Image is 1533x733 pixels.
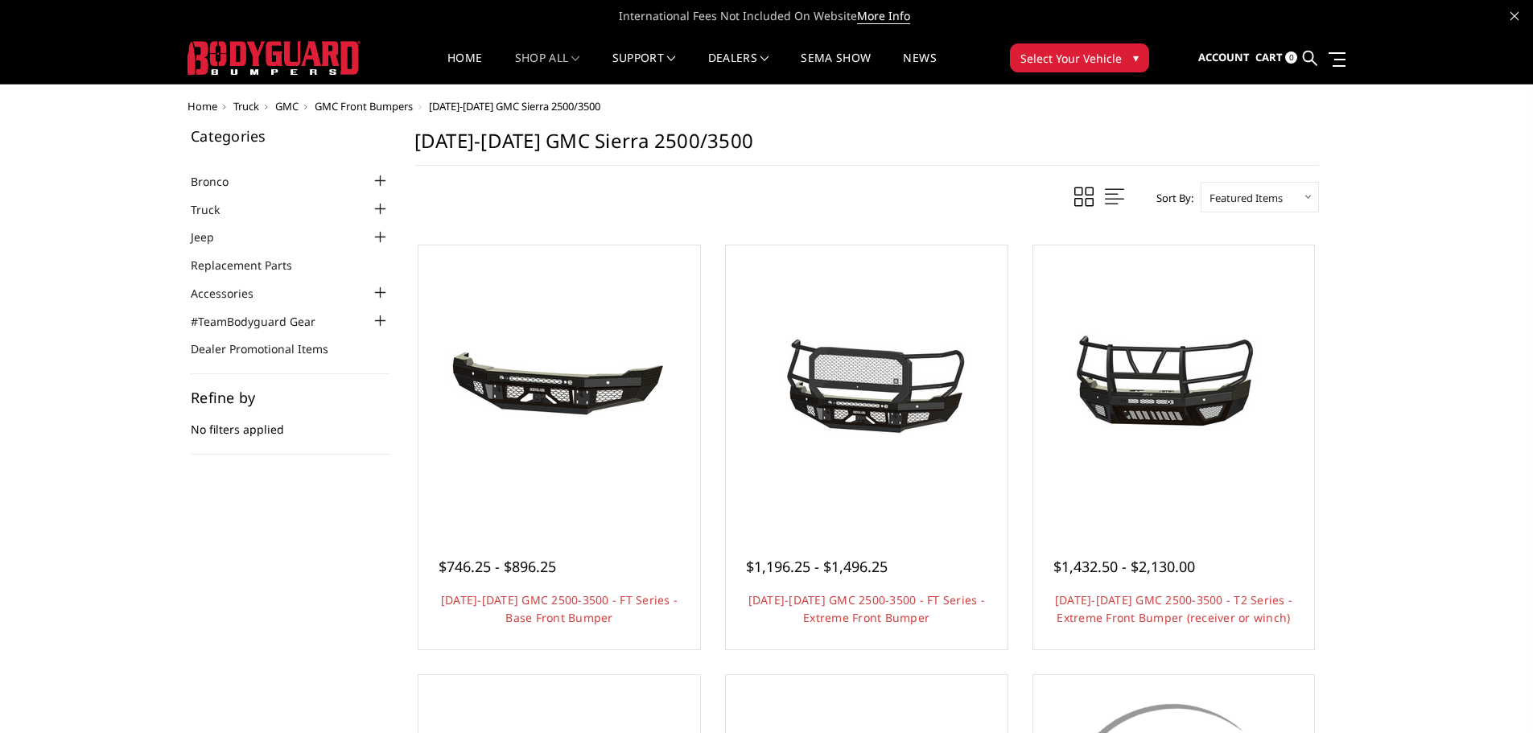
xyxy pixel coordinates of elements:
[191,285,274,302] a: Accessories
[515,52,580,84] a: shop all
[903,52,936,84] a: News
[801,52,871,84] a: SEMA Show
[188,99,217,113] a: Home
[429,99,600,113] span: [DATE]-[DATE] GMC Sierra 2500/3500
[191,173,249,190] a: Bronco
[191,390,390,405] h5: Refine by
[748,592,985,625] a: [DATE]-[DATE] GMC 2500-3500 - FT Series - Extreme Front Bumper
[1133,49,1139,66] span: ▾
[1255,36,1297,80] a: Cart 0
[857,8,910,24] a: More Info
[1255,50,1283,64] span: Cart
[439,557,556,576] span: $746.25 - $896.25
[746,557,888,576] span: $1,196.25 - $1,496.25
[1020,50,1122,67] span: Select Your Vehicle
[441,592,678,625] a: [DATE]-[DATE] GMC 2500-3500 - FT Series - Base Front Bumper
[1037,249,1311,523] a: 2024-2025 GMC 2500-3500 - T2 Series - Extreme Front Bumper (receiver or winch) 2024-2025 GMC 2500...
[1198,36,1250,80] a: Account
[191,257,312,274] a: Replacement Parts
[612,52,676,84] a: Support
[1053,557,1195,576] span: $1,432.50 - $2,130.00
[191,201,240,218] a: Truck
[730,249,1003,523] a: 2024-2025 GMC 2500-3500 - FT Series - Extreme Front Bumper 2024-2025 GMC 2500-3500 - FT Series - ...
[191,229,234,245] a: Jeep
[708,52,769,84] a: Dealers
[191,129,390,143] h5: Categories
[1198,50,1250,64] span: Account
[275,99,299,113] a: GMC
[188,41,361,75] img: BODYGUARD BUMPERS
[1055,592,1292,625] a: [DATE]-[DATE] GMC 2500-3500 - T2 Series - Extreme Front Bumper (receiver or winch)
[233,99,259,113] a: Truck
[191,313,336,330] a: #TeamBodyguard Gear
[1010,43,1149,72] button: Select Your Vehicle
[1285,51,1297,64] span: 0
[191,390,390,455] div: No filters applied
[315,99,413,113] a: GMC Front Bumpers
[414,129,1319,166] h1: [DATE]-[DATE] GMC Sierra 2500/3500
[447,52,482,84] a: Home
[422,249,696,523] a: 2024-2025 GMC 2500-3500 - FT Series - Base Front Bumper 2024-2025 GMC 2500-3500 - FT Series - Bas...
[1148,186,1193,210] label: Sort By:
[191,340,348,357] a: Dealer Promotional Items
